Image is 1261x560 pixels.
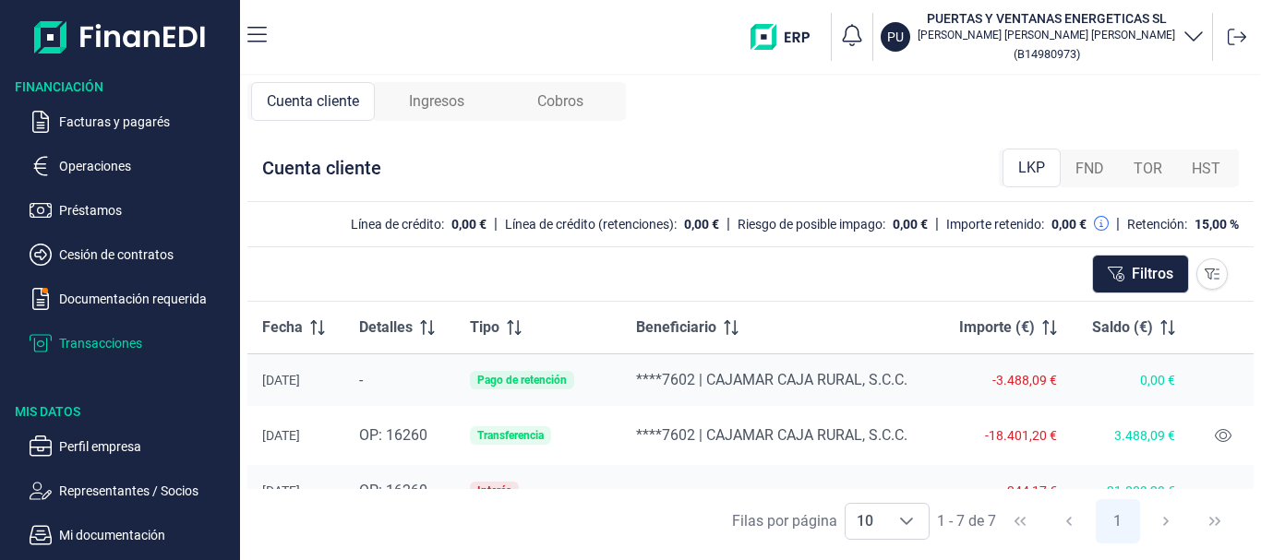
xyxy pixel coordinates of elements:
div: Filas por página [732,510,837,532]
span: Cobros [537,90,583,113]
span: TOR [1134,158,1162,180]
div: [DATE] [262,373,330,387]
div: LKP [1003,149,1061,187]
button: Operaciones [30,155,233,177]
button: Préstamos [30,199,233,221]
button: Last Page [1193,499,1237,543]
span: Beneficiario [636,316,716,339]
span: Cuenta cliente [267,90,359,113]
p: [PERSON_NAME] [PERSON_NAME] [PERSON_NAME] [918,28,1175,42]
div: Pago de retención [477,375,567,386]
span: - [359,371,363,388]
span: ****7602 | CAJAMAR CAJA RURAL, S.C.C. [636,426,907,444]
span: Tipo [470,316,499,339]
span: Saldo (€) [1092,316,1153,339]
div: 3.488,09 € [1087,428,1175,443]
div: TOR [1119,150,1177,187]
small: Copiar cif [1014,47,1080,61]
button: Facturas y pagarés [30,111,233,133]
button: Mi documentación [30,524,233,546]
button: Filtros [1092,255,1189,293]
div: HST [1177,150,1235,187]
div: | [1116,213,1120,235]
button: Page 1 [1096,499,1140,543]
div: Retención: [1127,217,1187,232]
div: [DATE] [262,428,330,443]
p: Cesión de contratos [59,244,233,266]
div: 0,00 € [451,217,486,232]
button: Previous Page [1047,499,1091,543]
p: Operaciones [59,155,233,177]
div: 21.889,29 € [1087,483,1175,498]
span: - [636,482,640,499]
button: Documentación requerida [30,288,233,310]
span: Ingresos [409,90,464,113]
span: LKP [1018,157,1045,179]
button: First Page [998,499,1042,543]
div: Importe retenido: [946,217,1044,232]
p: Préstamos [59,199,233,221]
span: Detalles [359,316,413,339]
p: Mi documentación [59,524,233,546]
p: Facturas y pagarés [59,111,233,133]
span: OP: 16260 [359,482,427,499]
button: Representantes / Socios [30,480,233,502]
div: Choose [884,504,929,539]
div: Cobros [498,82,622,121]
span: Importe (€) [959,316,1035,339]
div: FND [1061,150,1119,187]
img: erp [751,24,823,50]
span: ****7602 | CAJAMAR CAJA RURAL, S.C.C. [636,371,907,388]
span: 1 - 7 de 7 [937,514,996,529]
p: Representantes / Socios [59,480,233,502]
div: 15,00 % [1195,217,1239,232]
div: 0,00 € [1051,217,1087,232]
span: FND [1075,158,1104,180]
div: Cuenta cliente [251,82,375,121]
span: 10 [846,504,884,539]
p: Perfil empresa [59,435,233,458]
button: Cesión de contratos [30,244,233,266]
div: Ingresos [375,82,498,121]
div: Interés [477,485,511,496]
div: 0,00 € [684,217,719,232]
div: | [494,213,498,235]
span: Fecha [262,316,303,339]
img: Logo de aplicación [34,15,207,59]
div: | [727,213,730,235]
div: Riesgo de posible impago: [738,217,885,232]
div: 0,00 € [1087,373,1175,387]
div: Línea de crédito (retenciones): [505,217,677,232]
button: PUPUERTAS Y VENTANAS ENERGETICAS SL[PERSON_NAME] [PERSON_NAME] [PERSON_NAME](B14980973) [881,9,1205,65]
div: -3.488,09 € [953,373,1057,387]
div: [DATE] [262,483,330,498]
div: | [935,213,939,235]
div: Cuenta cliente [262,155,381,181]
span: OP: 16260 [359,426,427,444]
p: Documentación requerida [59,288,233,310]
button: Perfil empresa [30,435,233,458]
div: -244,17 € [953,483,1057,498]
button: Transacciones [30,332,233,354]
span: HST [1192,158,1220,180]
p: PU [887,28,904,46]
h3: PUERTAS Y VENTANAS ENERGETICAS SL [918,9,1175,28]
p: Transacciones [59,332,233,354]
div: Línea de crédito: [351,217,444,232]
div: -18.401,20 € [953,428,1057,443]
div: 0,00 € [893,217,928,232]
button: Next Page [1144,499,1188,543]
div: Transferencia [477,430,544,441]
